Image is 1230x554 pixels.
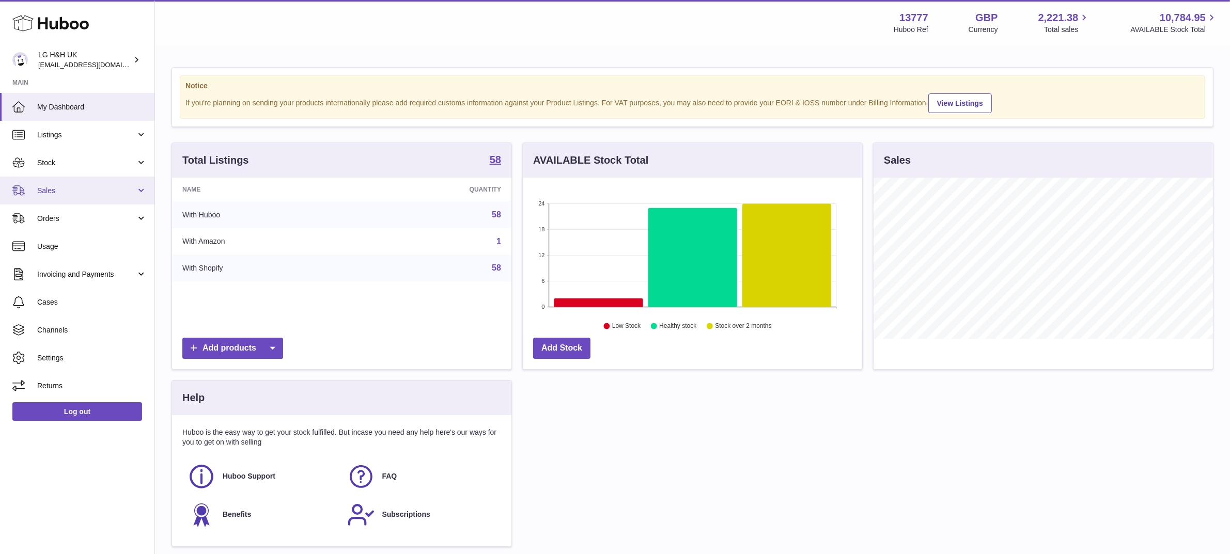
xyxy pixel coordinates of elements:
div: If you're planning on sending your products internationally please add required customs informati... [185,92,1200,113]
span: Usage [37,242,147,251]
text: 18 [538,226,544,232]
p: Huboo is the easy way to get your stock fulfilled. But incase you need any help here's our ways f... [182,428,501,447]
text: 24 [538,200,544,207]
a: 2,221.38 Total sales [1038,11,1091,35]
span: Subscriptions [382,510,430,519]
span: AVAILABLE Stock Total [1130,25,1218,35]
td: With Amazon [172,228,358,255]
span: Sales [37,186,136,196]
h3: Sales [884,153,911,167]
span: Stock [37,158,136,168]
span: Settings [37,353,147,363]
text: Stock over 2 months [715,323,771,330]
a: 1 [496,237,501,246]
div: Currency [969,25,998,35]
span: [EMAIL_ADDRESS][DOMAIN_NAME] [38,60,152,69]
span: Channels [37,325,147,335]
span: Orders [37,214,136,224]
a: Add Stock [533,338,590,359]
h3: AVAILABLE Stock Total [533,153,648,167]
a: Log out [12,402,142,421]
span: Listings [37,130,136,140]
strong: Notice [185,81,1200,91]
a: Subscriptions [347,501,496,529]
span: Huboo Support [223,471,275,481]
a: 58 [492,263,501,272]
a: 10,784.95 AVAILABLE Stock Total [1130,11,1218,35]
h3: Total Listings [182,153,249,167]
th: Name [172,178,358,201]
text: 12 [538,252,544,258]
text: Healthy stock [659,323,697,330]
a: FAQ [347,463,496,490]
img: veechen@lghnh.co.uk [12,52,28,68]
strong: 13777 [899,11,928,25]
h3: Help [182,391,205,405]
text: Low Stock [612,323,641,330]
th: Quantity [358,178,511,201]
span: Total sales [1044,25,1090,35]
div: Huboo Ref [894,25,928,35]
a: 58 [490,154,501,167]
td: With Huboo [172,201,358,228]
a: Huboo Support [188,463,337,490]
span: Returns [37,381,147,391]
div: LG H&H UK [38,50,131,70]
span: 10,784.95 [1160,11,1206,25]
span: 2,221.38 [1038,11,1079,25]
strong: 58 [490,154,501,165]
td: With Shopify [172,255,358,281]
text: 6 [541,278,544,284]
span: Invoicing and Payments [37,270,136,279]
a: Benefits [188,501,337,529]
span: Benefits [223,510,251,519]
text: 0 [541,304,544,310]
strong: GBP [975,11,998,25]
a: 58 [492,210,501,219]
span: My Dashboard [37,102,147,112]
span: FAQ [382,471,397,481]
a: Add products [182,338,283,359]
a: View Listings [928,93,992,113]
span: Cases [37,297,147,307]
